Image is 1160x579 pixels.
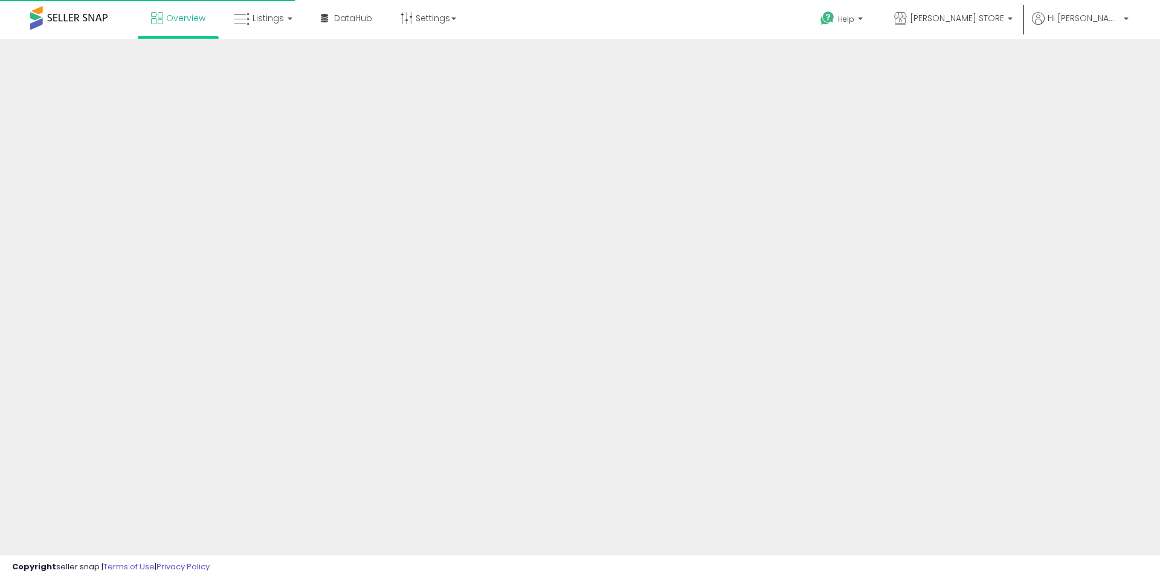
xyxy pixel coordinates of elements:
a: Hi [PERSON_NAME] [1032,12,1129,39]
span: Help [838,14,854,24]
i: Get Help [820,11,835,26]
a: Help [811,2,875,39]
span: DataHub [334,12,372,24]
span: Hi [PERSON_NAME] [1048,12,1120,24]
span: [PERSON_NAME] STORE [910,12,1004,24]
span: Listings [253,12,284,24]
span: Overview [166,12,205,24]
